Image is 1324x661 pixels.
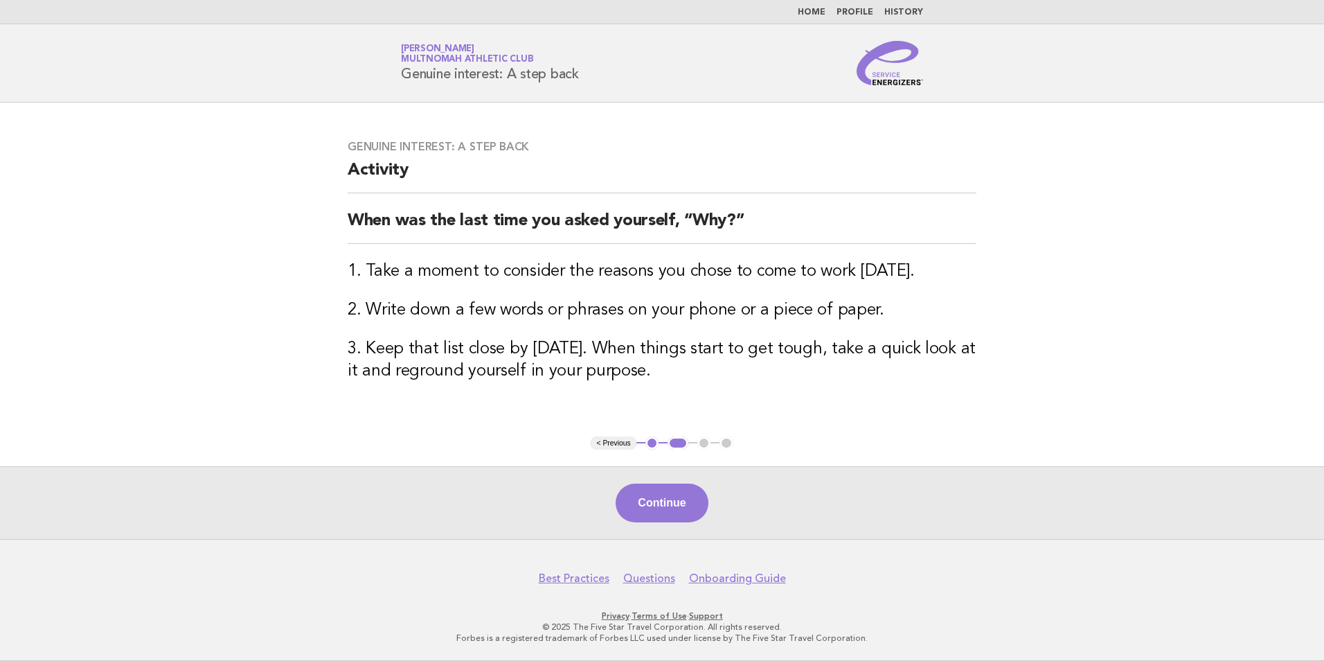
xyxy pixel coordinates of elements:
[616,484,708,522] button: Continue
[632,611,687,621] a: Terms of Use
[668,437,688,450] button: 2
[623,572,675,585] a: Questions
[348,159,976,193] h2: Activity
[591,437,636,450] button: < Previous
[238,610,1086,622] p: · ·
[645,437,659,450] button: 1
[689,572,786,585] a: Onboarding Guide
[857,41,923,85] img: Service Energizers
[602,611,629,621] a: Privacy
[348,338,976,382] h3: 3. Keep that list close by [DATE]. When things start to get tough, take a quick look at it and re...
[348,140,976,154] h3: Genuine interest: A step back
[837,8,873,17] a: Profile
[348,210,976,244] h2: When was the last time you asked yourself, “Why?”
[401,44,533,64] a: [PERSON_NAME]Multnomah Athletic Club
[238,622,1086,633] p: © 2025 The Five Star Travel Corporation. All rights reserved.
[401,55,533,64] span: Multnomah Athletic Club
[348,261,976,283] h3: 1. Take a moment to consider the reasons you chose to come to work [DATE].
[689,611,723,621] a: Support
[884,8,923,17] a: History
[539,572,609,585] a: Best Practices
[798,8,825,17] a: Home
[401,45,579,81] h1: Genuine interest: A step back
[348,299,976,321] h3: 2. Write down a few words or phrases on your phone or a piece of paper.
[238,633,1086,644] p: Forbes is a registered trademark of Forbes LLC used under license by The Five Star Travel Corpora...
